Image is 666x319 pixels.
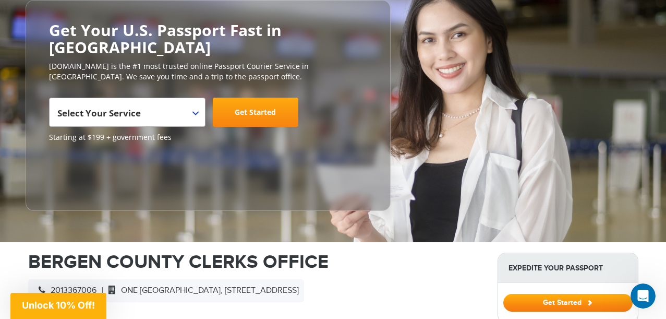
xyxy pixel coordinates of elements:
[22,300,95,311] span: Unlock 10% Off!
[49,61,367,82] p: [DOMAIN_NAME] is the #1 most trusted online Passport Courier Service in [GEOGRAPHIC_DATA]. We sav...
[631,283,656,309] iframe: Intercom live chat
[49,148,127,200] iframe: Customer reviews powered by Trustpilot
[503,298,633,306] a: Get Started
[57,102,195,131] span: Select Your Service
[10,293,106,319] div: Unlock 10% Off!
[57,107,141,119] span: Select Your Service
[28,279,304,302] div: |
[213,98,298,127] a: Get Started
[503,294,633,312] button: Get Started
[49,21,367,56] h2: Get Your U.S. Passport Fast in [GEOGRAPHIC_DATA]
[49,132,367,143] span: Starting at $199 + government fees
[103,286,299,296] span: ONE [GEOGRAPHIC_DATA], [STREET_ADDRESS]
[28,253,482,271] h1: BERGEN COUNTY CLERKS OFFICE
[49,98,205,127] span: Select Your Service
[498,253,638,283] strong: Expedite Your Passport
[33,286,96,296] span: 2013367006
